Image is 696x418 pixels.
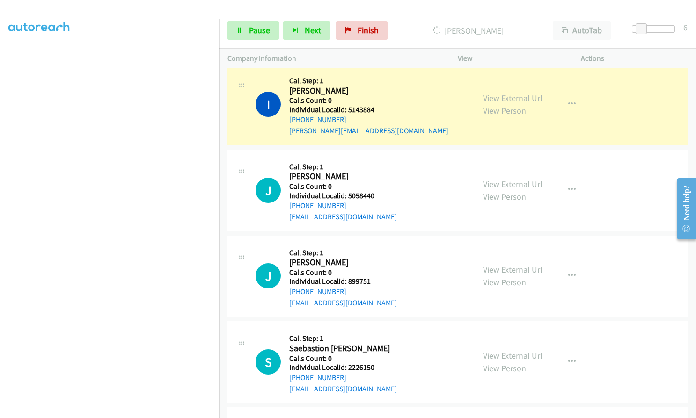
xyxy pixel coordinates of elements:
h1: I [256,92,281,117]
div: The call is yet to be attempted [256,263,281,288]
h1: J [256,178,281,203]
h5: Individual Localid: 5143884 [289,105,448,115]
h5: Call Step: 1 [289,248,397,258]
div: The call is yet to be attempted [256,178,281,203]
h5: Individual Localid: 5058440 [289,191,397,201]
button: AutoTab [553,21,611,40]
h5: Call Step: 1 [289,334,397,343]
h5: Individual Localid: 2226150 [289,363,397,372]
a: Pause [227,21,279,40]
a: View External Url [483,179,542,189]
h5: Call Step: 1 [289,76,448,86]
a: Finish [336,21,388,40]
a: [PHONE_NUMBER] [289,287,346,296]
p: Actions [581,53,688,64]
p: View [458,53,564,64]
a: [EMAIL_ADDRESS][DOMAIN_NAME] [289,384,397,393]
h5: Individual Localid: 899751 [289,277,397,286]
div: 6 [683,21,688,34]
h1: J [256,263,281,288]
h5: Calls Count: 0 [289,96,448,105]
a: View Person [483,191,526,202]
a: [PERSON_NAME][EMAIL_ADDRESS][DOMAIN_NAME] [289,126,448,135]
a: View External Url [483,93,542,103]
h2: [PERSON_NAME] [289,171,397,182]
a: View External Url [483,264,542,275]
button: Next [283,21,330,40]
h2: [PERSON_NAME] [289,257,397,268]
iframe: Resource Center [669,172,696,246]
a: View Person [483,105,526,116]
span: Next [305,25,321,36]
h2: [PERSON_NAME] [289,86,448,96]
a: [PHONE_NUMBER] [289,373,346,382]
h5: Calls Count: 0 [289,354,397,363]
a: [EMAIL_ADDRESS][DOMAIN_NAME] [289,212,397,221]
a: [PHONE_NUMBER] [289,201,346,210]
div: The call is yet to be attempted [256,349,281,375]
a: View Person [483,277,526,288]
h2: Saebastion [PERSON_NAME] [289,343,397,354]
span: Pause [249,25,270,36]
span: Finish [358,25,379,36]
p: [PERSON_NAME] [400,24,536,37]
a: View External Url [483,350,542,361]
h5: Call Step: 1 [289,162,397,172]
a: [PHONE_NUMBER] [289,115,346,124]
p: Company Information [227,53,441,64]
h1: S [256,349,281,375]
h5: Calls Count: 0 [289,182,397,191]
a: View Person [483,363,526,374]
h5: Calls Count: 0 [289,268,397,277]
a: [EMAIL_ADDRESS][DOMAIN_NAME] [289,298,397,307]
